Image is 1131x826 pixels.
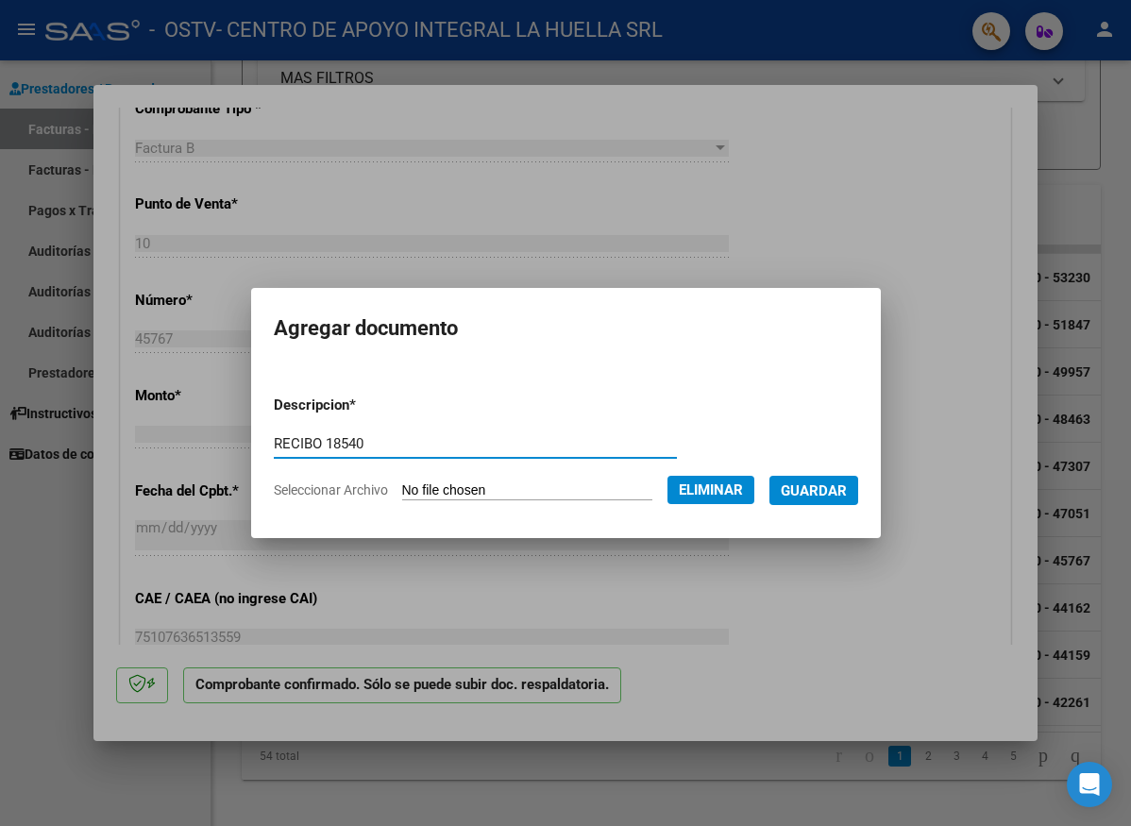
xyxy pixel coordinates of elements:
[274,311,858,346] h2: Agregar documento
[769,476,858,505] button: Guardar
[667,476,754,504] button: Eliminar
[274,395,449,416] p: Descripcion
[1067,762,1112,807] div: Open Intercom Messenger
[679,481,743,498] span: Eliminar
[274,482,388,497] span: Seleccionar Archivo
[781,482,847,499] span: Guardar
